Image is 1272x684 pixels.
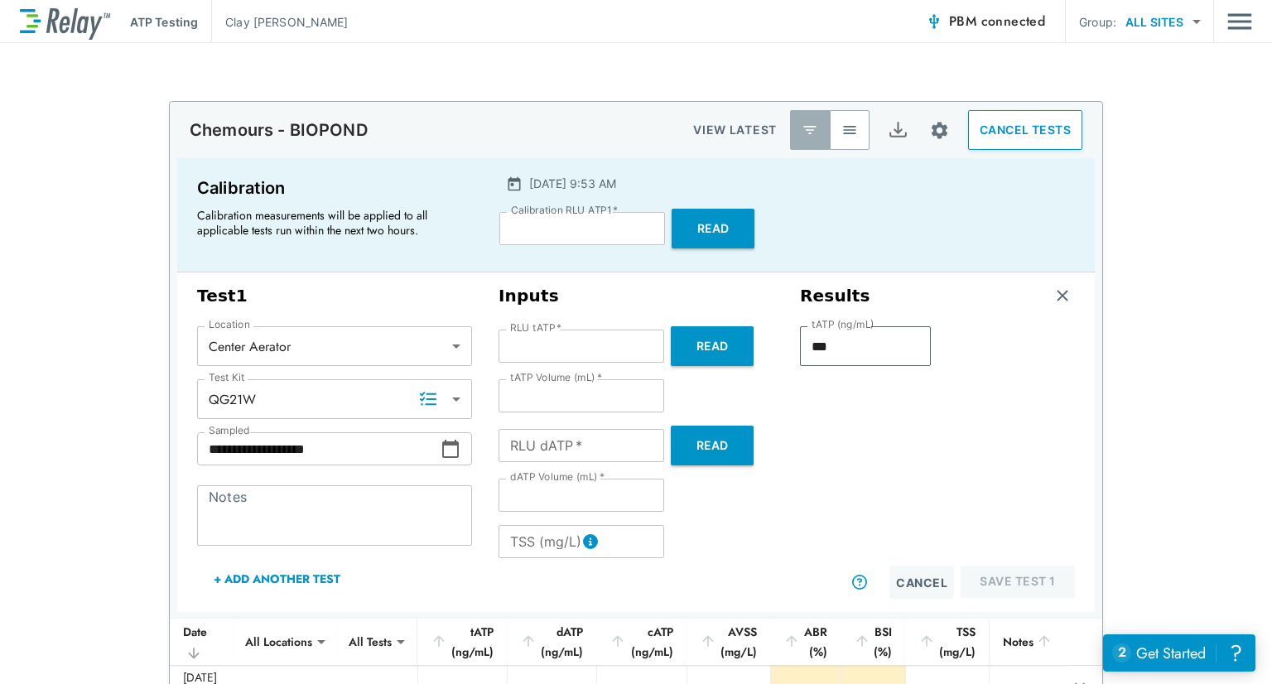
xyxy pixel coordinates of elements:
img: Remove [1054,287,1071,304]
div: AVSS (mg/L) [700,622,757,662]
iframe: Resource center [1103,634,1255,672]
label: RLU tATP [510,322,561,334]
span: connected [981,12,1046,31]
button: Cancel [889,566,954,599]
button: Export [878,110,918,150]
p: Clay [PERSON_NAME] [225,13,348,31]
label: Calibration RLU ATP1 [511,205,618,216]
img: Settings Icon [929,120,950,141]
button: Read [671,426,754,465]
button: PBM connected [919,5,1052,38]
button: Read [671,326,754,366]
div: cATP (ng/mL) [609,622,672,662]
label: dATP Volume (mL) [510,471,605,483]
img: Latest [802,122,818,138]
button: Main menu [1227,6,1252,37]
button: CANCEL TESTS [968,110,1082,150]
h3: Results [800,286,870,306]
p: VIEW LATEST [693,120,777,140]
h3: Inputs [499,286,773,306]
div: tATP (ng/mL) [431,622,494,662]
div: QG21W [197,383,472,416]
div: ABR (%) [783,622,827,662]
p: Group: [1079,13,1116,31]
img: Calender Icon [506,176,523,192]
div: TSS (mg/L) [918,622,976,662]
span: PBM [949,10,1045,33]
div: dATP (ng/mL) [520,622,583,662]
div: BSI (%) [854,622,893,662]
div: All Tests [337,625,403,658]
p: Chemours - BIOPOND [190,120,368,140]
label: Sampled [209,425,250,436]
button: + Add Another Test [197,559,357,599]
th: Date [170,619,234,666]
button: Read [672,209,754,248]
img: View All [841,122,858,138]
img: LuminUltra Relay [20,4,110,40]
img: Drawer Icon [1227,6,1252,37]
div: All Locations [234,625,324,658]
img: Export Icon [888,120,908,141]
h3: Test 1 [197,286,472,306]
button: Site setup [918,108,961,152]
label: Test Kit [209,372,245,383]
input: Choose date, selected date is Sep 15, 2025 [197,432,441,465]
img: Connected Icon [926,13,942,30]
p: Calibration measurements will be applied to all applicable tests run within the next two hours. [197,208,462,238]
label: Location [209,319,250,330]
p: Calibration [197,175,470,201]
div: Notes [1003,632,1053,652]
div: Center Aerator [197,330,472,363]
label: tATP Volume (mL) [510,372,602,383]
p: [DATE] 9:53 AM [529,175,616,192]
p: ATP Testing [130,13,198,31]
label: tATP (ng/mL) [812,319,874,330]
